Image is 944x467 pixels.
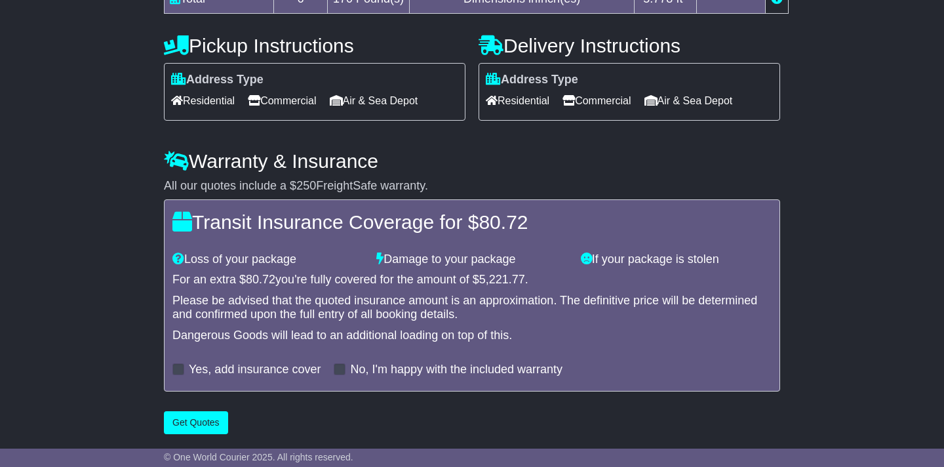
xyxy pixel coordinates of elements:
span: Air & Sea Depot [644,91,733,111]
button: Get Quotes [164,411,228,434]
label: Address Type [486,73,578,87]
span: 250 [296,179,316,192]
div: Dangerous Goods will lead to an additional loading on top of this. [172,329,772,343]
div: For an extra $ you're fully covered for the amount of $ . [172,273,772,287]
span: Air & Sea Depot [330,91,418,111]
span: 80.72 [246,273,275,286]
div: Damage to your package [370,253,574,267]
div: All our quotes include a $ FreightSafe warranty. [164,179,780,193]
label: Address Type [171,73,264,87]
span: Commercial [562,91,631,111]
h4: Transit Insurance Coverage for $ [172,211,772,233]
div: If your package is stolen [574,253,778,267]
div: Please be advised that the quoted insurance amount is an approximation. The definitive price will... [172,294,772,322]
span: © One World Courier 2025. All rights reserved. [164,452,353,462]
span: Residential [486,91,549,111]
span: Residential [171,91,235,111]
div: Loss of your package [166,253,370,267]
label: Yes, add insurance cover [189,363,321,377]
span: Commercial [248,91,316,111]
span: 80.72 [479,211,528,233]
h4: Warranty & Insurance [164,150,780,172]
h4: Pickup Instructions [164,35,465,56]
label: No, I'm happy with the included warranty [350,363,562,377]
span: 5,221.77 [479,273,525,286]
h4: Delivery Instructions [479,35,780,56]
